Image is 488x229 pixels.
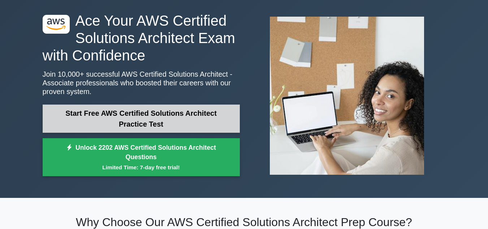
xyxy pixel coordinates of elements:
[43,12,240,64] h1: Ace Your AWS Certified Solutions Architect Exam with Confidence
[43,138,240,177] a: Unlock 2202 AWS Certified Solutions Architect QuestionsLimited Time: 7-day free trial!
[52,163,231,171] small: Limited Time: 7-day free trial!
[43,105,240,133] a: Start Free AWS Certified Solutions Architect Practice Test
[43,70,240,96] p: Join 10,000+ successful AWS Certified Solutions Architect - Associate professionals who boosted t...
[43,215,446,229] h2: Why Choose Our AWS Certified Solutions Architect Prep Course?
